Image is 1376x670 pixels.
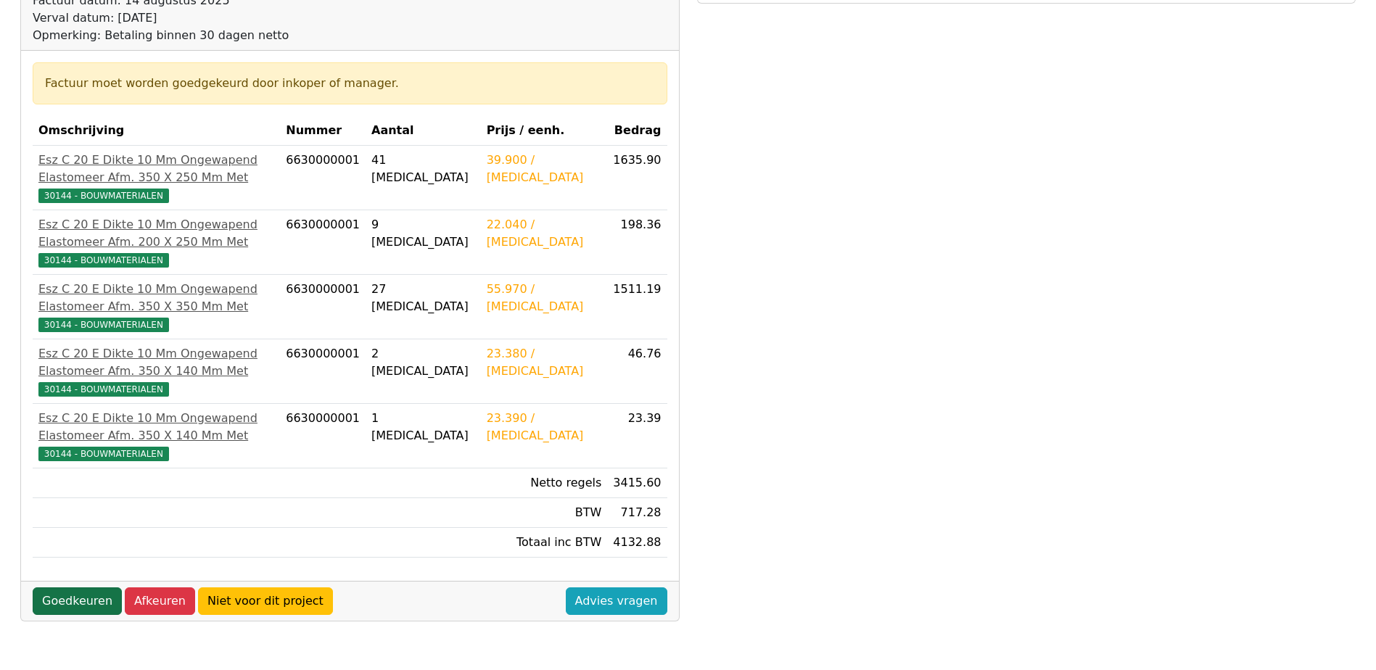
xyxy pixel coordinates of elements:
[487,216,602,251] div: 22.040 / [MEDICAL_DATA]
[371,152,475,186] div: 41 [MEDICAL_DATA]
[487,281,602,315] div: 55.970 / [MEDICAL_DATA]
[371,345,475,380] div: 2 [MEDICAL_DATA]
[607,498,667,528] td: 717.28
[607,528,667,558] td: 4132.88
[33,27,454,44] div: Opmerking: Betaling binnen 30 dagen netto
[33,587,122,615] a: Goedkeuren
[38,253,169,268] span: 30144 - BOUWMATERIALEN
[280,339,366,404] td: 6630000001
[38,318,169,332] span: 30144 - BOUWMATERIALEN
[33,9,454,27] div: Verval datum: [DATE]
[481,528,608,558] td: Totaal inc BTW
[371,281,475,315] div: 27 [MEDICAL_DATA]
[607,339,667,404] td: 46.76
[38,216,274,251] div: Esz C 20 E Dikte 10 Mm Ongewapend Elastomeer Afm. 200 X 250 Mm Met
[487,410,602,444] div: 23.390 / [MEDICAL_DATA]
[38,447,169,461] span: 30144 - BOUWMATERIALEN
[371,410,475,444] div: 1 [MEDICAL_DATA]
[607,468,667,498] td: 3415.60
[487,345,602,380] div: 23.380 / [MEDICAL_DATA]
[371,216,475,251] div: 9 [MEDICAL_DATA]
[38,345,274,380] div: Esz C 20 E Dikte 10 Mm Ongewapend Elastomeer Afm. 350 X 140 Mm Met
[33,116,280,146] th: Omschrijving
[38,382,169,397] span: 30144 - BOUWMATERIALEN
[38,410,274,462] a: Esz C 20 E Dikte 10 Mm Ongewapend Elastomeer Afm. 350 X 140 Mm Met30144 - BOUWMATERIALEN
[38,152,274,204] a: Esz C 20 E Dikte 10 Mm Ongewapend Elastomeer Afm. 350 X 250 Mm Met30144 - BOUWMATERIALEN
[607,146,667,210] td: 1635.90
[487,152,602,186] div: 39.900 / [MEDICAL_DATA]
[607,275,667,339] td: 1511.19
[38,216,274,268] a: Esz C 20 E Dikte 10 Mm Ongewapend Elastomeer Afm. 200 X 250 Mm Met30144 - BOUWMATERIALEN
[38,281,274,315] div: Esz C 20 E Dikte 10 Mm Ongewapend Elastomeer Afm. 350 X 350 Mm Met
[38,189,169,203] span: 30144 - BOUWMATERIALEN
[607,404,667,468] td: 23.39
[481,116,608,146] th: Prijs / eenh.
[280,146,366,210] td: 6630000001
[366,116,481,146] th: Aantal
[38,152,274,186] div: Esz C 20 E Dikte 10 Mm Ongewapend Elastomeer Afm. 350 X 250 Mm Met
[280,210,366,275] td: 6630000001
[607,210,667,275] td: 198.36
[481,468,608,498] td: Netto regels
[481,498,608,528] td: BTW
[566,587,667,615] a: Advies vragen
[38,345,274,397] a: Esz C 20 E Dikte 10 Mm Ongewapend Elastomeer Afm. 350 X 140 Mm Met30144 - BOUWMATERIALEN
[607,116,667,146] th: Bedrag
[125,587,195,615] a: Afkeuren
[45,75,655,92] div: Factuur moet worden goedgekeurd door inkoper of manager.
[38,281,274,333] a: Esz C 20 E Dikte 10 Mm Ongewapend Elastomeer Afm. 350 X 350 Mm Met30144 - BOUWMATERIALEN
[280,116,366,146] th: Nummer
[280,404,366,468] td: 6630000001
[280,275,366,339] td: 6630000001
[198,587,333,615] a: Niet voor dit project
[38,410,274,444] div: Esz C 20 E Dikte 10 Mm Ongewapend Elastomeer Afm. 350 X 140 Mm Met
